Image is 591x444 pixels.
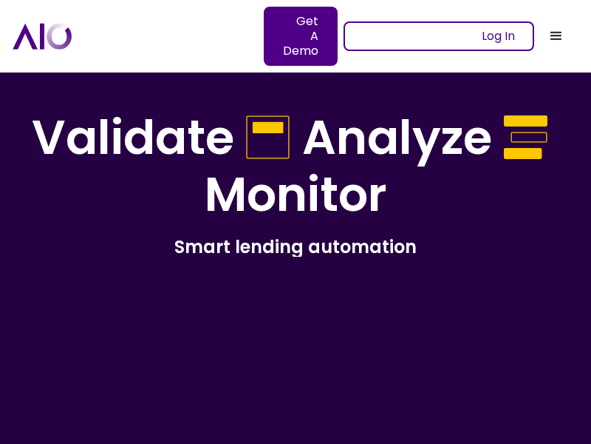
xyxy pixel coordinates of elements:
h1: Validate [32,110,234,166]
h2: Smart lending automation [24,235,567,258]
a: Log In [344,21,534,51]
a: Get A Demo [264,7,338,66]
h1: Monitor [205,166,387,223]
h1: Analyze [302,110,492,166]
a: home [13,23,344,49]
div: menu [534,14,578,58]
